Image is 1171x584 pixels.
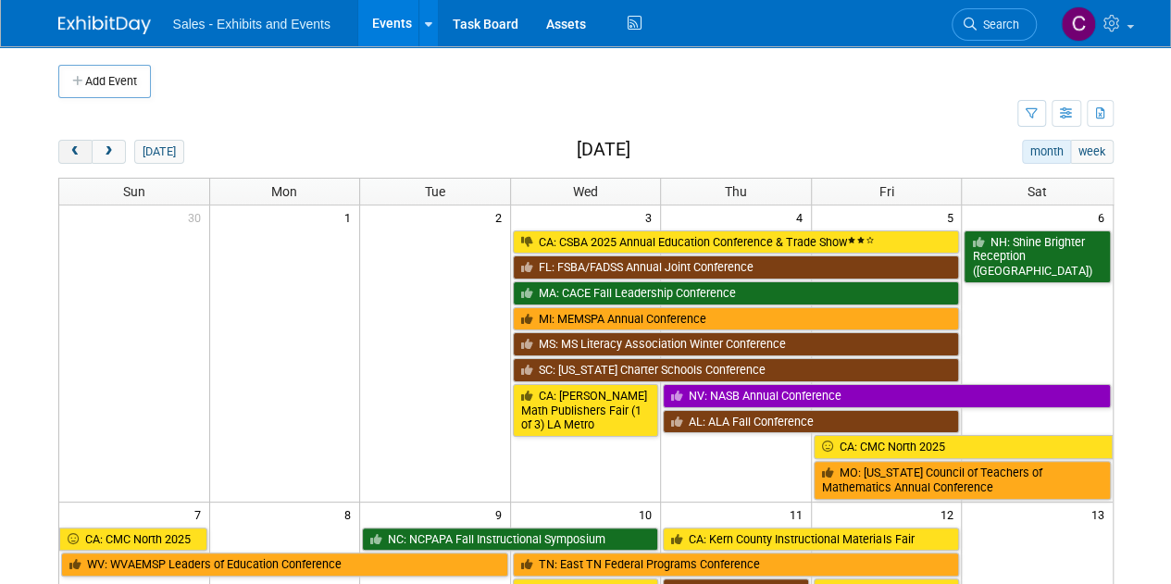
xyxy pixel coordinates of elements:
[663,528,959,552] a: CA: Kern County Instructional Materials Fair
[663,384,1110,408] a: NV: NASB Annual Conference
[362,528,658,552] a: NC: NCPAPA Fall Instructional Symposium
[513,384,659,437] a: CA: [PERSON_NAME] Math Publishers Fair (1 of 3) LA Metro
[58,140,93,164] button: prev
[513,281,960,305] a: MA: CACE Fall Leadership Conference
[61,553,508,577] a: WV: WVAEMSP Leaders of Education Conference
[343,205,359,229] span: 1
[193,503,209,526] span: 7
[1096,205,1113,229] span: 6
[59,528,207,552] a: CA: CMC North 2025
[788,503,811,526] span: 11
[186,205,209,229] span: 30
[944,205,961,229] span: 5
[725,184,747,199] span: Thu
[513,358,960,382] a: SC: [US_STATE] Charter Schools Conference
[58,16,151,34] img: ExhibitDay
[879,184,894,199] span: Fri
[513,553,960,577] a: TN: East TN Federal Programs Conference
[1022,140,1071,164] button: month
[1070,140,1113,164] button: week
[663,410,959,434] a: AL: ALA Fall Conference
[794,205,811,229] span: 4
[513,332,960,356] a: MS: MS Literacy Association Winter Conference
[814,435,1113,459] a: CA: CMC North 2025
[938,503,961,526] span: 12
[271,184,297,199] span: Mon
[92,140,126,164] button: next
[643,205,660,229] span: 3
[134,140,183,164] button: [DATE]
[977,18,1019,31] span: Search
[173,17,330,31] span: Sales - Exhibits and Events
[952,8,1037,41] a: Search
[493,503,510,526] span: 9
[814,461,1111,499] a: MO: [US_STATE] Council of Teachers of Mathematics Annual Conference
[964,230,1110,283] a: NH: Shine Brighter Reception ([GEOGRAPHIC_DATA])
[513,307,960,331] a: MI: MEMSPA Annual Conference
[1028,184,1047,199] span: Sat
[513,230,960,255] a: CA: CSBA 2025 Annual Education Conference & Trade Show
[58,65,151,98] button: Add Event
[573,184,598,199] span: Wed
[1090,503,1113,526] span: 13
[493,205,510,229] span: 2
[637,503,660,526] span: 10
[1061,6,1096,42] img: Christine Lurz
[576,140,629,160] h2: [DATE]
[123,184,145,199] span: Sun
[343,503,359,526] span: 8
[425,184,445,199] span: Tue
[513,255,960,280] a: FL: FSBA/FADSS Annual Joint Conference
